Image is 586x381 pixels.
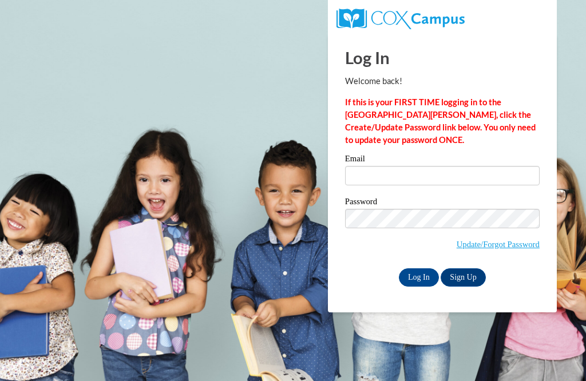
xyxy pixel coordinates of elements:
a: Sign Up [441,268,485,287]
label: Email [345,154,540,166]
h1: Log In [345,46,540,69]
p: Welcome back! [345,75,540,88]
label: Password [345,197,540,209]
strong: If this is your FIRST TIME logging in to the [GEOGRAPHIC_DATA][PERSON_NAME], click the Create/Upd... [345,97,536,145]
input: Log In [399,268,439,287]
img: COX Campus [336,9,465,29]
a: Update/Forgot Password [457,240,540,249]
